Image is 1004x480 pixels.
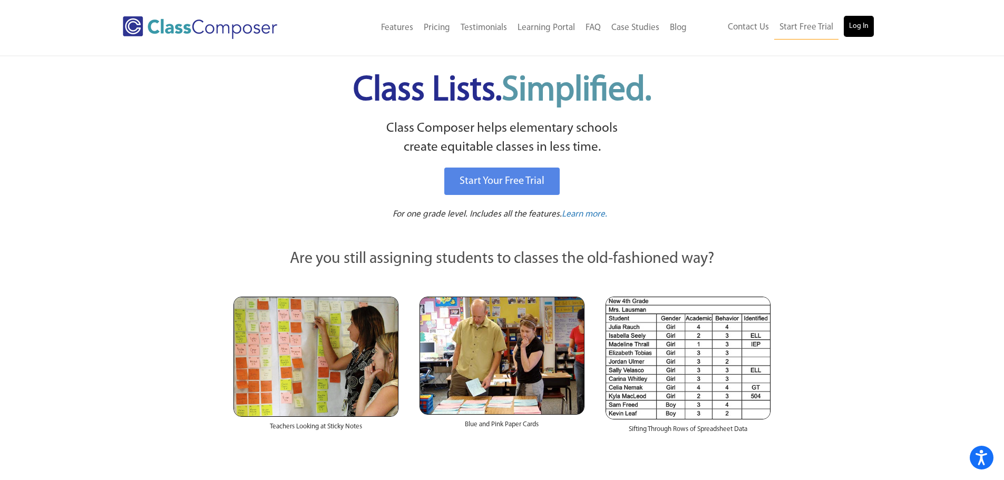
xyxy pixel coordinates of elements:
img: Blue and Pink Paper Cards [420,297,584,414]
a: Testimonials [455,16,512,40]
nav: Header Menu [692,16,874,40]
span: Learn more. [562,210,607,219]
p: Are you still assigning students to classes the old-fashioned way? [233,248,771,271]
p: Class Composer helps elementary schools create equitable classes in less time. [232,119,773,158]
div: Teachers Looking at Sticky Notes [233,417,398,442]
div: Sifting Through Rows of Spreadsheet Data [606,419,771,445]
div: Blue and Pink Paper Cards [420,415,584,440]
nav: Header Menu [320,16,692,40]
img: Class Composer [123,16,277,39]
a: FAQ [580,16,606,40]
a: Learn more. [562,208,607,221]
span: Start Your Free Trial [460,176,544,187]
a: Log In [844,16,874,37]
span: Simplified. [502,74,651,108]
img: Teachers Looking at Sticky Notes [233,297,398,417]
a: Learning Portal [512,16,580,40]
span: For one grade level. Includes all the features. [393,210,562,219]
a: Contact Us [723,16,774,39]
img: Spreadsheets [606,297,771,419]
a: Blog [665,16,692,40]
span: Class Lists. [353,74,651,108]
a: Start Your Free Trial [444,168,560,195]
a: Pricing [418,16,455,40]
a: Case Studies [606,16,665,40]
a: Features [376,16,418,40]
a: Start Free Trial [774,16,839,40]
